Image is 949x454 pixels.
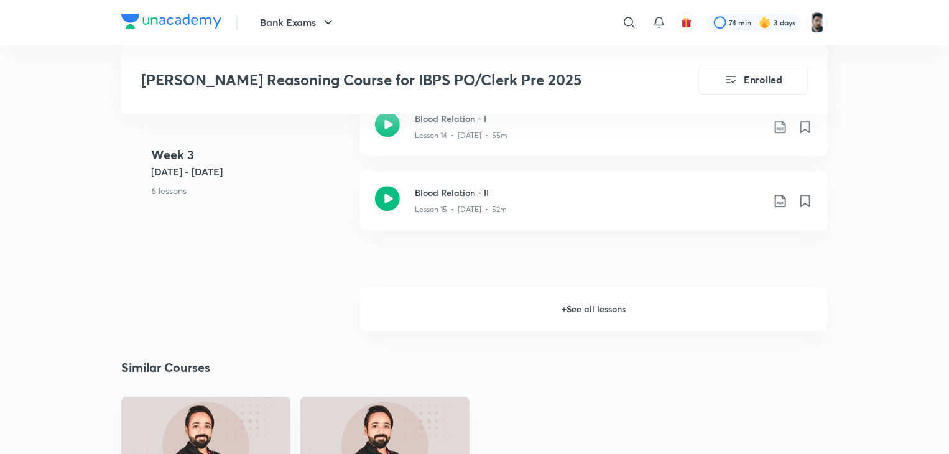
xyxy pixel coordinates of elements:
[415,204,507,215] p: Lesson 15 • [DATE] • 52m
[360,171,828,245] a: Blood Relation - IILesson 15 • [DATE] • 52m
[121,14,221,29] img: Company Logo
[415,112,763,125] h3: Blood Relation - I
[759,16,771,29] img: streak
[151,185,350,198] p: 6 lessons
[681,17,692,28] img: avatar
[151,146,350,165] h4: Week 3
[415,130,507,141] p: Lesson 14 • [DATE] • 55m
[151,165,350,180] h5: [DATE] - [DATE]
[360,287,828,331] h6: + See all lessons
[121,358,210,377] h2: Similar Courses
[252,10,343,35] button: Bank Exams
[415,186,763,199] h3: Blood Relation - II
[121,14,221,32] a: Company Logo
[677,12,697,32] button: avatar
[807,12,828,33] img: Snehasish Das
[141,71,628,89] h3: [PERSON_NAME] Reasoning Course for IBPS PO/Clerk Pre 2025
[360,97,828,171] a: Blood Relation - ILesson 14 • [DATE] • 55m
[698,65,808,95] button: Enrolled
